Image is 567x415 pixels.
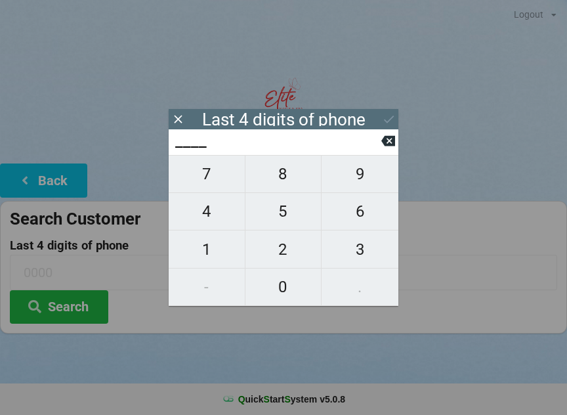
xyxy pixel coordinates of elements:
span: 3 [322,236,398,263]
div: Last 4 digits of phone [202,113,366,126]
button: 6 [322,193,398,230]
button: 3 [322,230,398,268]
span: 0 [245,273,322,301]
span: 7 [169,160,245,188]
button: 9 [322,155,398,193]
span: 6 [322,198,398,225]
span: 4 [169,198,245,225]
button: 4 [169,193,245,230]
button: 2 [245,230,322,268]
button: 5 [245,193,322,230]
span: 2 [245,236,322,263]
button: 7 [169,155,245,193]
button: 0 [245,269,322,306]
button: 1 [169,230,245,268]
span: 8 [245,160,322,188]
span: 5 [245,198,322,225]
span: 9 [322,160,398,188]
button: 8 [245,155,322,193]
span: 1 [169,236,245,263]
